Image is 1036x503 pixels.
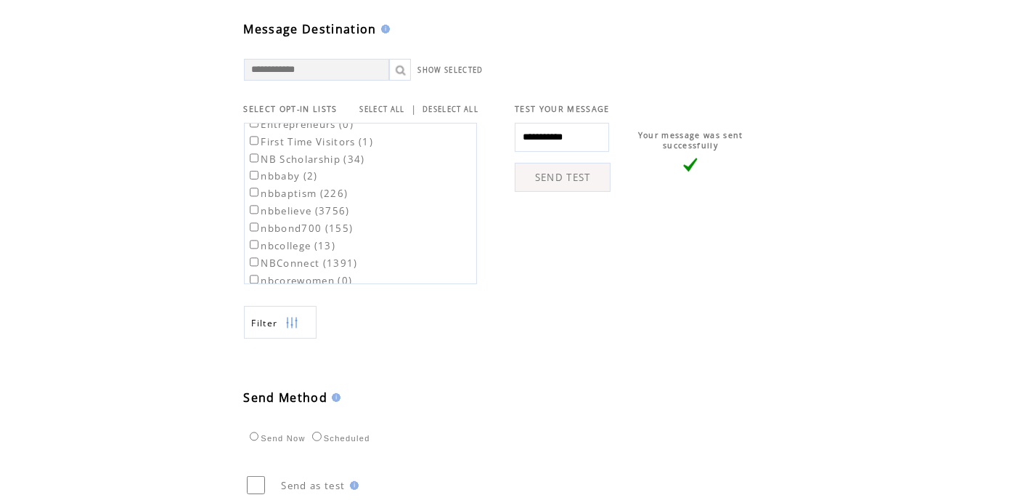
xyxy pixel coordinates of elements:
[638,130,743,150] span: Your message was sent successfully
[250,222,259,232] input: nbbond700 (155)
[247,169,318,182] label: nbbaby (2)
[515,163,611,192] a: SEND TEST
[309,434,370,443] label: Scheduled
[515,104,610,114] span: TEST YOUR MESSAGE
[246,434,306,443] label: Send Now
[244,21,377,37] span: Message Destination
[327,393,340,402] img: help.gif
[247,118,354,131] label: Entrepreneurs (0)
[247,135,374,148] label: First Time Visitors (1)
[250,205,259,214] input: nbbelieve (3756)
[250,188,259,197] input: nbbaptism (226)
[360,105,405,114] a: SELECT ALL
[377,25,390,33] img: help.gif
[250,118,259,128] input: Entrepreneurs (0)
[244,306,317,339] a: Filter
[411,102,417,116] span: |
[285,307,298,339] img: filters.png
[250,171,259,180] input: nbbaby (2)
[312,432,322,441] input: Scheduled
[244,104,338,114] span: SELECT OPT-IN LISTS
[250,257,259,267] input: NBConnect (1391)
[247,204,350,217] label: nbbelieve (3756)
[250,240,259,249] input: nbcollege (13)
[282,479,346,492] span: Send as test
[247,239,336,252] label: nbcollege (13)
[418,65,484,75] a: SHOW SELECTED
[244,390,328,406] span: Send Method
[250,153,259,163] input: NB Scholarship (34)
[247,153,365,166] label: NB Scholarship (34)
[247,222,354,235] label: nbbond700 (155)
[250,432,259,441] input: Send Now
[250,136,259,145] input: First Time Visitors (1)
[683,158,698,172] img: vLarge.png
[247,274,353,287] label: nbcorewomen (0)
[250,275,259,284] input: nbcorewomen (0)
[423,105,478,114] a: DESELECT ALL
[346,481,359,490] img: help.gif
[247,187,348,200] label: nbbaptism (226)
[247,257,358,270] label: NBConnect (1391)
[252,317,278,329] span: Show filters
